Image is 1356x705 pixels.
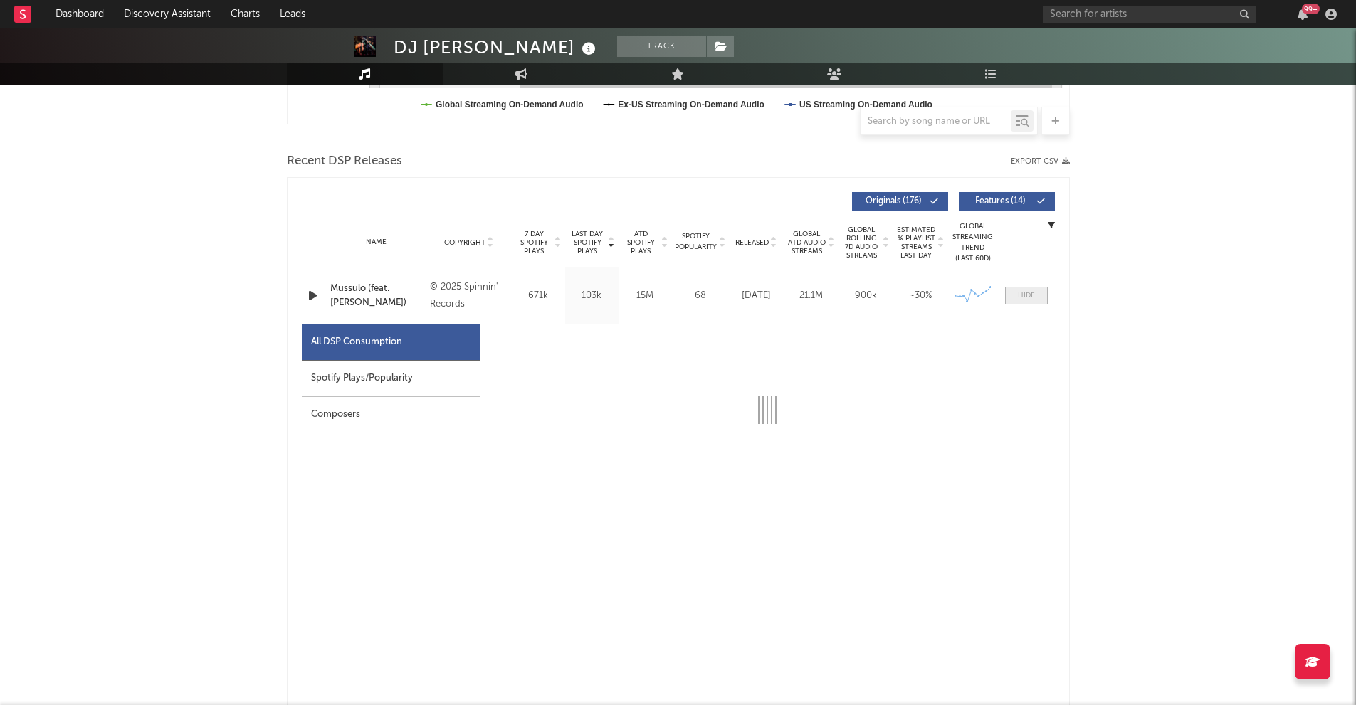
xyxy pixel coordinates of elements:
div: All DSP Consumption [302,324,480,361]
span: Originals ( 176 ) [861,197,927,206]
span: Global Rolling 7D Audio Streams [842,226,881,260]
div: 68 [676,289,725,303]
span: Last Day Spotify Plays [569,230,606,255]
text: Ex-US Streaming On-Demand Audio [618,100,764,110]
div: Global Streaming Trend (Last 60D) [952,221,994,264]
input: Search by song name or URL [861,116,1011,127]
span: Features ( 14 ) [968,197,1034,206]
div: DJ [PERSON_NAME] [394,36,599,59]
div: Name [330,237,424,248]
span: Released [735,238,769,247]
div: All DSP Consumption [311,334,402,351]
div: 99 + [1302,4,1320,14]
text: US Streaming On-Demand Audio [799,100,932,110]
button: Originals(176) [852,192,948,211]
div: © 2025 Spinnin' Records [430,279,508,313]
div: 671k [515,289,562,303]
span: Estimated % Playlist Streams Last Day [897,226,936,260]
span: ATD Spotify Plays [622,230,660,255]
button: 99+ [1298,9,1308,20]
button: Features(14) [959,192,1055,211]
text: Global Streaming On-Demand Audio [436,100,584,110]
div: Spotify Plays/Popularity [302,361,480,397]
input: Search for artists [1043,6,1256,23]
button: Track [617,36,706,57]
button: Export CSV [1011,157,1070,166]
a: Mussulo (feat. [PERSON_NAME]) [330,282,424,309]
div: ~ 30 % [897,289,945,303]
div: 15M [622,289,668,303]
span: Copyright [444,238,485,247]
span: Global ATD Audio Streams [787,230,826,255]
div: 900k [842,289,890,303]
span: Spotify Popularity [675,231,717,253]
span: Recent DSP Releases [287,153,402,170]
div: [DATE] [732,289,780,303]
div: 21.1M [787,289,835,303]
span: 7 Day Spotify Plays [515,230,553,255]
div: 103k [569,289,615,303]
div: Composers [302,397,480,433]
